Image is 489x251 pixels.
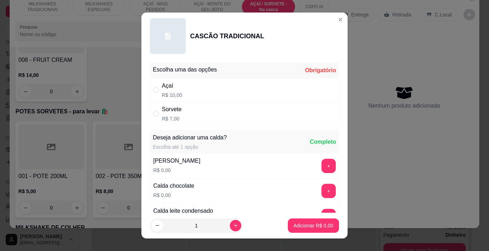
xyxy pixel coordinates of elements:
button: decrease-product-quantity [151,220,163,231]
button: Adicionar R$ 0,00 [288,218,339,233]
div: Sorvete [162,105,181,114]
div: Deseja adicionar uma calda? [153,133,227,142]
div: CASCÃO TRADICIONAL [190,31,264,41]
div: Escolha uma das opções [153,65,217,74]
div: Calda leite condensado [153,207,213,215]
button: add [321,159,336,173]
p: R$ 10,00 [162,92,182,99]
p: R$ 7,00 [162,115,181,122]
button: increase-product-quantity [230,220,241,231]
button: Close [335,14,346,25]
button: add [321,209,336,223]
p: Adicionar R$ 0,00 [294,222,333,229]
div: Escolha até 1 opção [153,143,227,151]
p: R$ 0,00 [153,167,200,174]
div: Calda chocolate [153,182,194,190]
button: add [321,184,336,198]
div: Completo [310,138,336,146]
div: [PERSON_NAME] [153,157,200,165]
div: Obrigatório [305,66,336,75]
div: Açaí [162,82,182,90]
p: R$ 0,00 [153,192,194,199]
